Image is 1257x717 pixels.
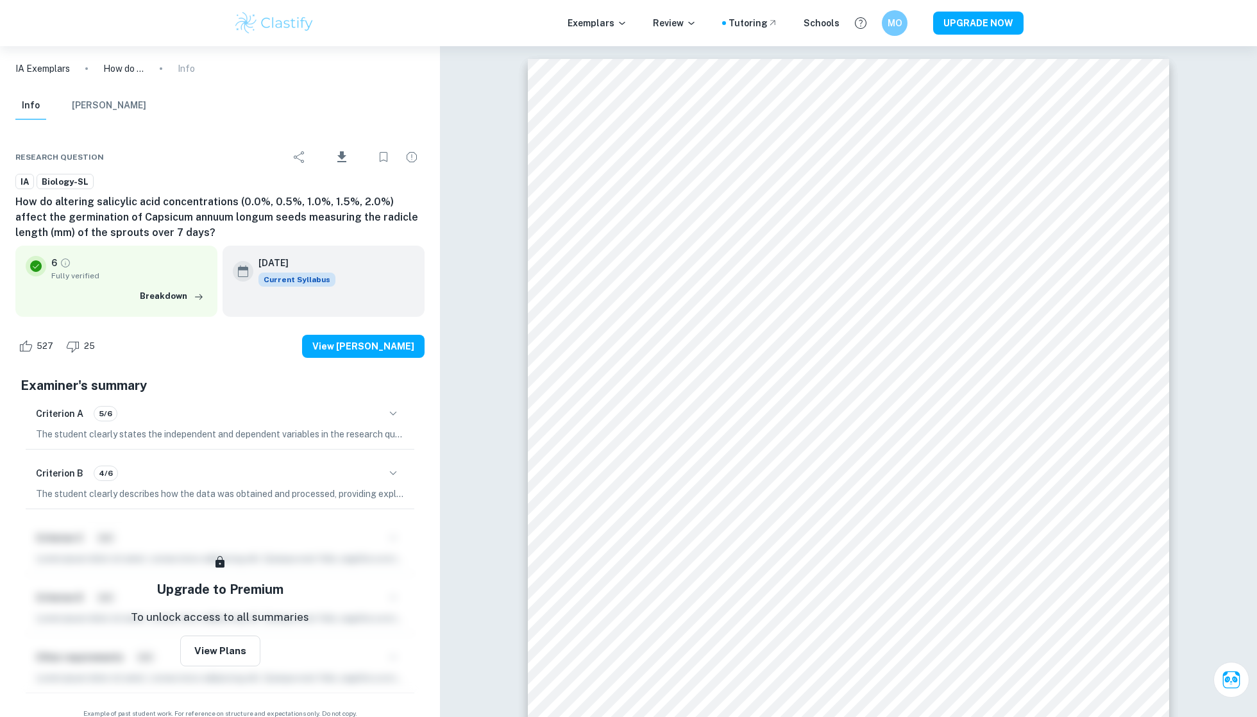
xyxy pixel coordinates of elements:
[16,176,33,189] span: IA
[850,12,872,34] button: Help and Feedback
[178,62,195,76] p: Info
[233,10,315,36] img: Clastify logo
[653,16,696,30] p: Review
[21,376,419,395] h5: Examiner's summary
[36,487,404,501] p: The student clearly describes how the data was obtained and processed, providing explicit process...
[315,140,368,174] div: Download
[15,174,34,190] a: IA
[258,256,325,270] h6: [DATE]
[287,144,312,170] div: Share
[258,273,335,287] span: Current Syllabus
[156,580,283,599] h5: Upgrade to Premium
[94,468,117,479] span: 4/6
[63,336,102,357] div: Dislike
[15,194,425,240] h6: How do altering salicylic acid concentrations (0.0%, 0.5%, 1.0%, 1.5%, 2.0%) affect the germinati...
[36,466,83,480] h6: Criterion B
[371,144,396,170] div: Bookmark
[51,270,207,282] span: Fully verified
[888,16,902,30] h6: MO
[131,609,309,626] p: To unlock access to all summaries
[15,151,104,163] span: Research question
[1213,662,1249,698] button: Ask Clai
[72,92,146,120] button: [PERSON_NAME]
[804,16,839,30] a: Schools
[180,636,260,666] button: View Plans
[37,176,93,189] span: Biology-SL
[933,12,1024,35] button: UPGRADE NOW
[729,16,778,30] a: Tutoring
[77,340,102,353] span: 25
[37,174,94,190] a: Biology-SL
[60,257,71,269] a: Grade fully verified
[15,336,60,357] div: Like
[568,16,627,30] p: Exemplars
[30,340,60,353] span: 527
[36,427,404,441] p: The student clearly states the independent and dependent variables in the research question, spec...
[103,62,144,76] p: How do altering salicylic acid concentrations (0.0%, 0.5%, 1.0%, 1.5%, 2.0%) affect the germinati...
[258,273,335,287] div: This exemplar is based on the current syllabus. Feel free to refer to it for inspiration/ideas wh...
[36,407,83,421] h6: Criterion A
[302,335,425,358] button: View [PERSON_NAME]
[15,62,70,76] a: IA Exemplars
[399,144,425,170] div: Report issue
[882,10,907,36] button: MO
[15,92,46,120] button: Info
[51,256,57,270] p: 6
[137,287,207,306] button: Breakdown
[94,408,117,419] span: 5/6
